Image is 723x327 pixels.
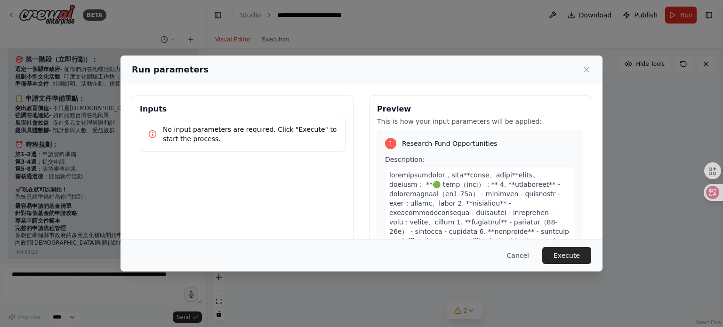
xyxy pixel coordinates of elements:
[377,117,583,126] p: This is how your input parameters will be applied:
[385,138,396,149] div: 1
[140,104,346,115] h3: Inputs
[385,156,425,163] span: Description:
[377,104,583,115] h3: Preview
[402,139,498,148] span: Research Fund Opportunities
[499,247,537,264] button: Cancel
[389,171,569,254] span: loremipsumdolor，sita**conse、adipi**elits。doeiusm： **🟢 temp（inci）：** 4. **utlaboreet** - doloremag...
[542,247,591,264] button: Execute
[132,63,209,76] h2: Run parameters
[163,125,338,144] p: No input parameters are required. Click "Execute" to start the process.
